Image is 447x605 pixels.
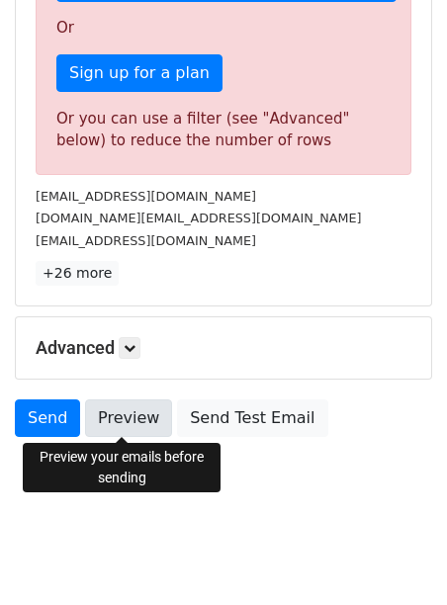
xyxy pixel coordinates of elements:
[23,443,221,492] div: Preview your emails before sending
[85,399,172,437] a: Preview
[56,18,391,39] p: Or
[15,399,80,437] a: Send
[36,189,256,204] small: [EMAIL_ADDRESS][DOMAIN_NAME]
[36,233,256,248] small: [EMAIL_ADDRESS][DOMAIN_NAME]
[56,108,391,152] div: Or you can use a filter (see "Advanced" below) to reduce the number of rows
[36,261,119,286] a: +26 more
[36,211,361,225] small: [DOMAIN_NAME][EMAIL_ADDRESS][DOMAIN_NAME]
[56,54,223,92] a: Sign up for a plan
[36,337,411,359] h5: Advanced
[177,399,327,437] a: Send Test Email
[348,510,447,605] iframe: Chat Widget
